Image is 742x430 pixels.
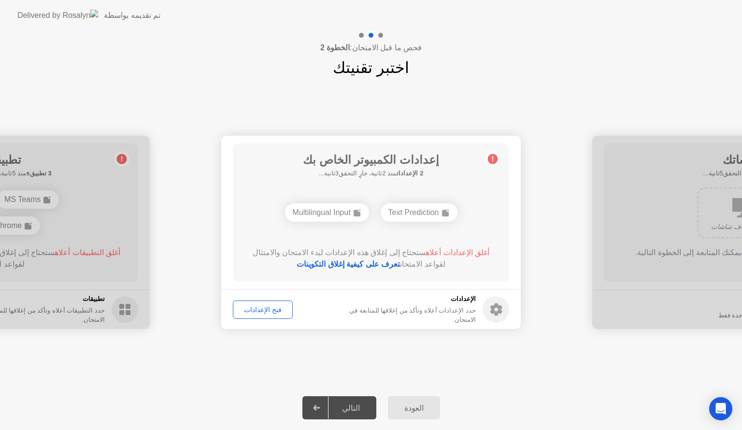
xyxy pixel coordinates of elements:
div: حدد الإعدادات أعلاه وتأكد من إغلاقها للمتابعة في الامتحان. [329,306,476,324]
h4: فحص ما قبل الامتحان: [320,42,422,54]
div: Multilingual Input [285,203,369,222]
div: Text Prediction [381,203,457,222]
button: فتح الإعدادات [233,301,293,319]
button: التالي [302,396,376,419]
span: أغلق الإعدادات أعلاه [426,248,489,257]
div: Open Intercom Messenger [709,397,732,420]
a: تعرف على كيفية إغلاق التكوينات [297,260,400,268]
div: التالي [328,403,373,413]
h5: منذ 2ثانية، جارٍ التحقق3ثانية... [303,169,439,178]
button: العودة [388,396,440,419]
h1: إعدادات الكمبيوتر الخاص بك [303,151,439,169]
div: فتح الإعدادات [236,306,289,314]
img: Delivered by Rosalyn [17,10,98,21]
b: الخطوة 2 [320,43,350,52]
h1: اختبر تقنيتك [333,56,409,79]
b: 2 الإعدادات [397,170,423,177]
div: العودة [391,403,437,413]
div: تم تقديمه بواسطة [104,10,160,21]
div: ستحتاج إلى إغلاق هذه الإعدادات لبدء الامتحان والامتثال لقواعد الامتحان [247,247,496,270]
h5: الإعدادات [329,294,476,304]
